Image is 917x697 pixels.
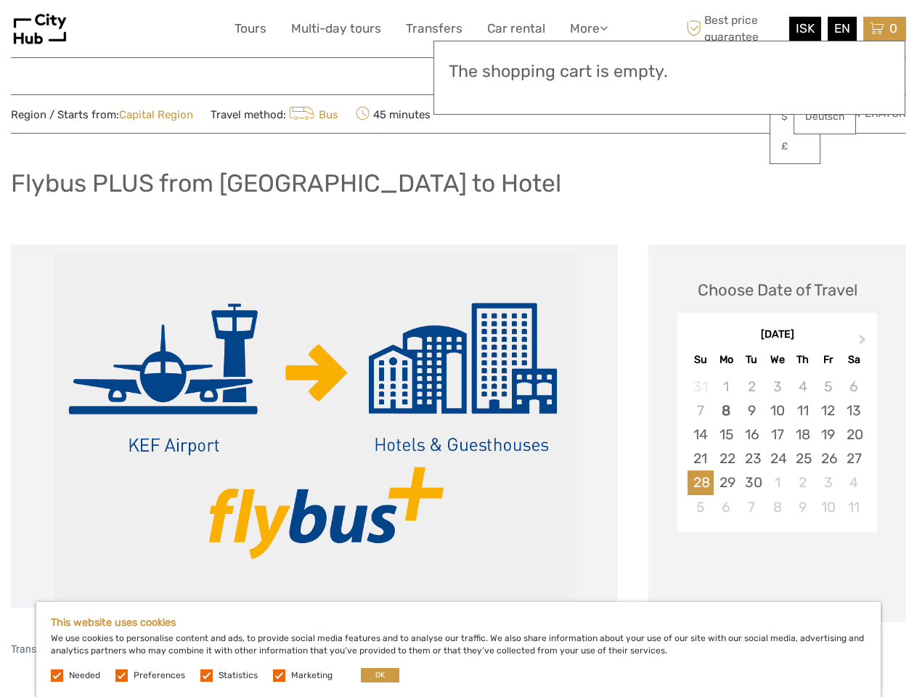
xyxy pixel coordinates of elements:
[790,350,815,370] div: Th
[796,21,815,36] span: ISK
[739,350,765,370] div: Tu
[167,23,184,40] button: Open LiveChat chat widget
[714,495,739,519] div: Choose Monday, October 6th, 2025
[841,495,866,519] div: Choose Saturday, October 11th, 2025
[69,669,100,682] label: Needed
[828,17,857,41] div: EN
[36,602,881,697] div: We use cookies to personalise content and ads, to provide social media features and to analyse ou...
[688,495,713,519] div: Choose Sunday, October 5th, 2025
[688,423,713,447] div: Choose Sunday, September 14th, 2025
[688,350,713,370] div: Su
[773,570,782,579] div: Loading...
[815,447,841,470] div: Choose Friday, September 26th, 2025
[449,62,890,82] h3: The shopping cart is empty.
[841,470,866,494] div: Choose Saturday, October 4th, 2025
[841,399,866,423] div: Choose Saturday, September 13th, 2025
[841,350,866,370] div: Sa
[765,495,790,519] div: Choose Wednesday, October 8th, 2025
[841,375,866,399] div: Not available Saturday, September 6th, 2025
[291,669,333,682] label: Marketing
[286,108,338,121] a: Bus
[765,423,790,447] div: Choose Wednesday, September 17th, 2025
[714,470,739,494] div: Choose Monday, September 29th, 2025
[714,399,739,423] div: Choose Monday, September 8th, 2025
[739,495,765,519] div: Choose Tuesday, October 7th, 2025
[765,470,790,494] div: Choose Wednesday, October 1st, 2025
[739,399,765,423] div: Choose Tuesday, September 9th, 2025
[714,423,739,447] div: Choose Monday, September 15th, 2025
[714,375,739,399] div: Not available Monday, September 1st, 2025
[790,399,815,423] div: Choose Thursday, September 11th, 2025
[211,104,338,124] span: Travel method:
[841,447,866,470] div: Choose Saturday, September 27th, 2025
[739,470,765,494] div: Choose Tuesday, September 30th, 2025
[53,252,576,600] img: a771a4b2aca44685afd228bf32f054e4_main_slider.png
[841,423,866,447] div: Choose Saturday, September 20th, 2025
[815,399,841,423] div: Choose Friday, September 12th, 2025
[682,375,872,519] div: month 2025-09
[770,104,820,130] a: $
[688,399,713,423] div: Not available Sunday, September 7th, 2025
[765,375,790,399] div: Not available Wednesday, September 3rd, 2025
[11,107,193,123] span: Region / Starts from:
[815,423,841,447] div: Choose Friday, September 19th, 2025
[361,668,399,682] button: OK
[790,447,815,470] div: Choose Thursday, September 25th, 2025
[235,18,266,39] a: Tours
[134,669,185,682] label: Preferences
[765,399,790,423] div: Choose Wednesday, September 10th, 2025
[790,423,815,447] div: Choose Thursday, September 18th, 2025
[219,669,258,682] label: Statistics
[739,423,765,447] div: Choose Tuesday, September 16th, 2025
[688,447,713,470] div: Choose Sunday, September 21st, 2025
[714,350,739,370] div: Mo
[677,327,877,343] div: [DATE]
[698,279,857,301] div: Choose Date of Travel
[815,495,841,519] div: Choose Friday, October 10th, 2025
[291,18,381,39] a: Multi-day tours
[11,168,561,198] h1: Flybus PLUS from [GEOGRAPHIC_DATA] to Hotel
[356,104,431,124] span: 45 minutes
[688,470,713,494] div: Choose Sunday, September 28th, 2025
[815,470,841,494] div: Choose Friday, October 3rd, 2025
[765,447,790,470] div: Choose Wednesday, September 24th, 2025
[739,375,765,399] div: Not available Tuesday, September 2nd, 2025
[815,375,841,399] div: Not available Friday, September 5th, 2025
[688,375,713,399] div: Not available Sunday, August 31st, 2025
[852,331,876,354] button: Next Month
[406,18,462,39] a: Transfers
[487,18,545,39] a: Car rental
[119,108,193,121] a: Capital Region
[51,616,866,629] h5: This website uses cookies
[682,12,786,44] span: Best price guarantee
[790,495,815,519] div: Choose Thursday, October 9th, 2025
[765,350,790,370] div: We
[790,470,815,494] div: Choose Thursday, October 2nd, 2025
[770,134,820,160] a: £
[11,11,70,46] img: 3076-8a80fb3d-a3cf-4f79-9a3d-dd183d103082_logo_small.png
[887,21,900,36] span: 0
[20,25,164,37] p: We're away right now. Please check back later!
[794,104,855,130] a: Deutsch
[570,18,608,39] a: More
[790,375,815,399] div: Not available Thursday, September 4th, 2025
[739,447,765,470] div: Choose Tuesday, September 23rd, 2025
[714,447,739,470] div: Choose Monday, September 22nd, 2025
[11,643,322,655] span: Transfer from [GEOGRAPHIC_DATA] to
[815,350,841,370] div: Fr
